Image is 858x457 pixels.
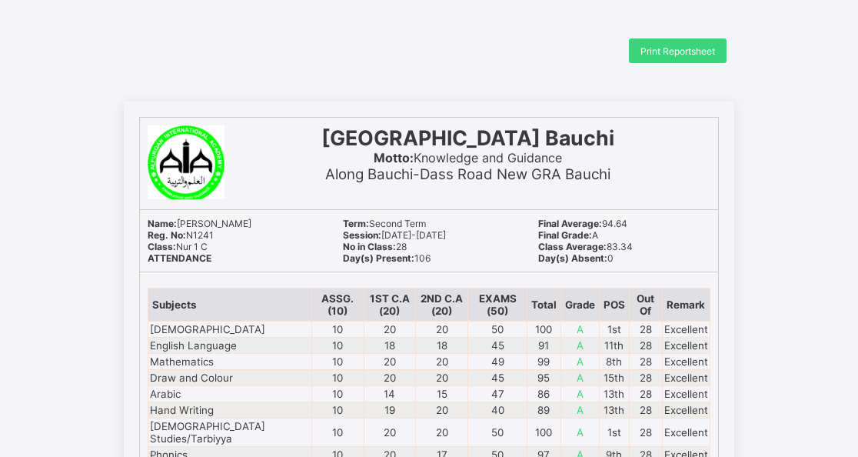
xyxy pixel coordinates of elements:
[468,337,527,353] td: 45
[364,288,416,321] th: 1ST C.A (20)
[343,241,396,252] b: No in Class:
[629,288,662,321] th: Out Of
[364,418,416,446] td: 20
[662,402,710,418] td: Excellent
[560,353,599,369] td: A
[415,337,468,353] td: 18
[538,252,607,264] b: Day(s) Absent:
[343,218,426,229] span: Second Term
[364,337,416,353] td: 18
[599,288,629,321] th: POS
[364,321,416,337] td: 20
[343,229,381,241] b: Session:
[538,252,614,264] span: 0
[468,321,527,337] td: 50
[415,385,468,402] td: 15
[538,218,602,229] b: Final Average:
[311,402,364,418] td: 10
[374,150,414,165] b: Motto:
[343,252,414,264] b: Day(s) Present:
[527,402,560,418] td: 89
[599,321,629,337] td: 1st
[662,385,710,402] td: Excellent
[468,353,527,369] td: 49
[527,321,560,337] td: 100
[599,418,629,446] td: 1st
[662,288,710,321] th: Remark
[629,402,662,418] td: 28
[364,385,416,402] td: 14
[311,385,364,402] td: 10
[311,288,364,321] th: ASSG. (10)
[325,165,610,183] span: Along Bauchi-Dass Road New GRA Bauchi
[148,125,224,199] img: alfurqanbauchi.png
[468,402,527,418] td: 40
[538,229,598,241] span: A
[148,385,312,402] td: Arabic
[321,125,614,150] span: [GEOGRAPHIC_DATA] Bauchi
[527,369,560,385] td: 95
[148,218,177,229] b: Name:
[343,218,369,229] b: Term:
[629,353,662,369] td: 28
[148,337,312,353] td: English Language
[527,288,560,321] th: Total
[148,241,208,252] span: Nur 1 C
[560,321,599,337] td: A
[148,353,312,369] td: Mathematics
[364,353,416,369] td: 20
[538,229,592,241] b: Final Grade:
[415,321,468,337] td: 20
[148,418,312,446] td: [DEMOGRAPHIC_DATA] Studies/Tarbiyya
[311,353,364,369] td: 10
[629,369,662,385] td: 28
[364,369,416,385] td: 20
[560,369,599,385] td: A
[343,241,407,252] span: 28
[343,252,431,264] span: 106
[662,321,710,337] td: Excellent
[527,337,560,353] td: 91
[662,353,710,369] td: Excellent
[148,321,312,337] td: [DEMOGRAPHIC_DATA]
[640,45,715,57] span: Print Reportsheet
[374,150,562,165] span: Knowledge and Guidance
[148,402,312,418] td: Hand Writing
[629,418,662,446] td: 28
[343,229,446,241] span: [DATE]-[DATE]
[468,385,527,402] td: 47
[527,353,560,369] td: 99
[415,353,468,369] td: 20
[415,288,468,321] th: 2ND C.A (20)
[148,369,312,385] td: Draw and Colour
[364,402,416,418] td: 19
[527,385,560,402] td: 86
[560,288,599,321] th: Grade
[527,418,560,446] td: 100
[560,402,599,418] td: A
[148,288,312,321] th: Subjects
[599,369,629,385] td: 15th
[148,229,214,241] span: N1241
[311,369,364,385] td: 10
[629,321,662,337] td: 28
[560,385,599,402] td: A
[662,337,710,353] td: Excellent
[599,353,629,369] td: 8th
[468,418,527,446] td: 50
[148,218,251,229] span: [PERSON_NAME]
[415,402,468,418] td: 20
[311,337,364,353] td: 10
[599,402,629,418] td: 13th
[560,418,599,446] td: A
[538,218,627,229] span: 94.64
[538,241,633,252] span: 83.34
[415,369,468,385] td: 20
[415,418,468,446] td: 20
[629,385,662,402] td: 28
[148,252,211,264] b: ATTENDANCE
[662,369,710,385] td: Excellent
[560,337,599,353] td: A
[148,229,186,241] b: Reg. No:
[599,385,629,402] td: 13th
